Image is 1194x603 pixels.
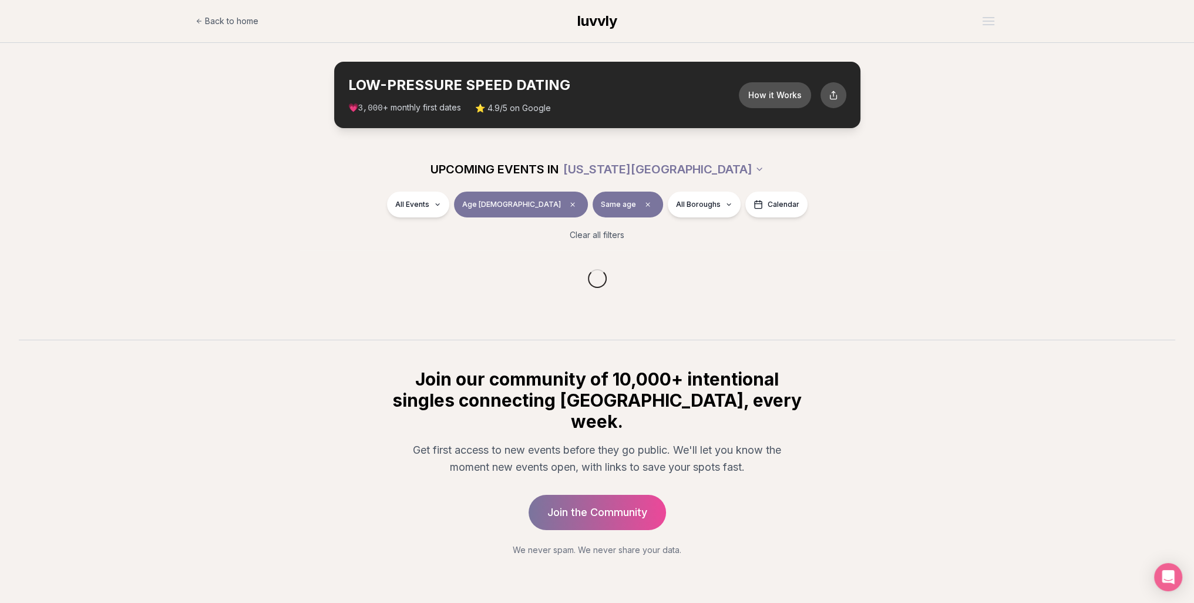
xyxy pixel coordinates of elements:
[745,192,808,217] button: Calendar
[577,12,617,29] span: luvvly
[641,197,655,212] span: Clear preference
[348,102,461,114] span: 💗 + monthly first dates
[205,15,258,27] span: Back to home
[566,197,580,212] span: Clear age
[676,200,721,209] span: All Boroughs
[768,200,799,209] span: Calendar
[430,161,559,177] span: UPCOMING EVENTS IN
[978,12,999,30] button: Open menu
[529,495,666,530] a: Join the Community
[358,103,383,113] span: 3,000
[563,156,764,182] button: [US_STATE][GEOGRAPHIC_DATA]
[395,200,429,209] span: All Events
[454,192,588,217] button: Age [DEMOGRAPHIC_DATA]Clear age
[196,9,258,33] a: Back to home
[391,544,804,556] p: We never spam. We never share your data.
[462,200,561,209] span: Age [DEMOGRAPHIC_DATA]
[593,192,663,217] button: Same ageClear preference
[739,82,811,108] button: How it Works
[601,200,636,209] span: Same age
[391,369,804,432] h2: Join our community of 10,000+ intentional singles connecting [GEOGRAPHIC_DATA], every week.
[577,12,617,31] a: luvvly
[668,192,741,217] button: All Boroughs
[348,76,739,95] h2: LOW-PRESSURE SPEED DATING
[475,102,551,114] span: ⭐ 4.9/5 on Google
[563,222,631,248] button: Clear all filters
[400,441,795,476] p: Get first access to new events before they go public. We'll let you know the moment new events op...
[1154,563,1182,591] div: Open Intercom Messenger
[387,192,449,217] button: All Events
